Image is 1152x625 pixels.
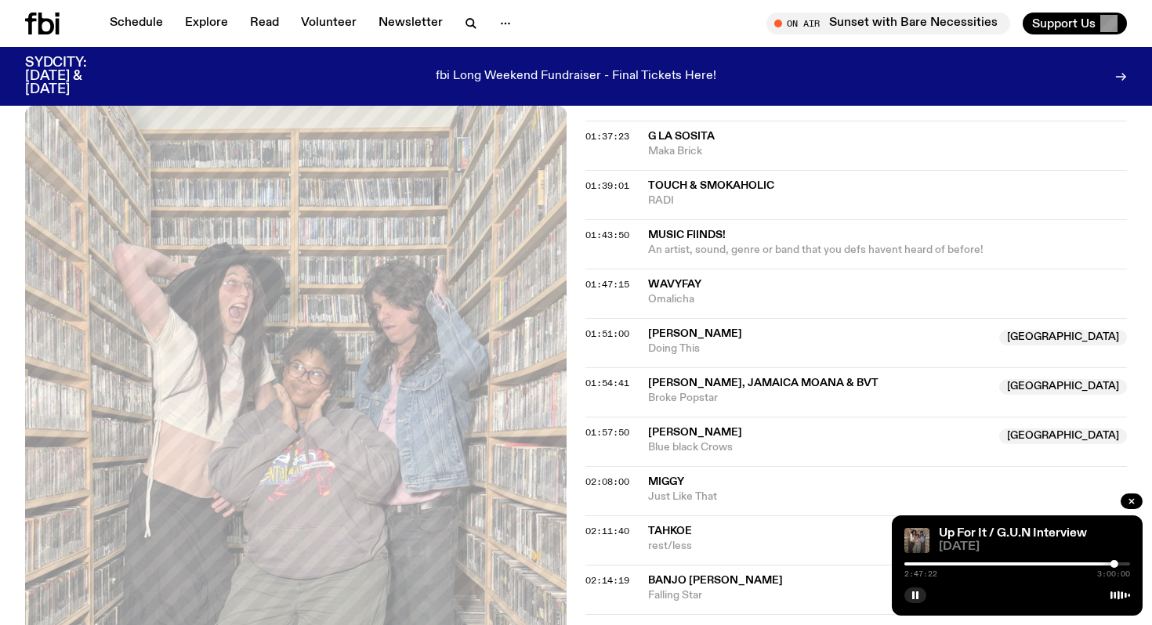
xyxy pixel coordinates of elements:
[648,244,984,255] span: An artist, sound, genre or band that you defs havent heard of before!
[436,70,716,84] p: fbi Long Weekend Fundraiser - Final Tickets Here!
[1023,13,1127,34] button: Support Us
[648,378,878,388] span: [PERSON_NAME], Jamaica Moana & BVT
[648,341,990,356] span: Doing This
[648,180,774,191] span: Touch & SMOKAHOLIC
[939,527,1087,540] a: Up For It / G.U.N Interview
[648,539,990,554] span: rest/less
[1032,16,1096,31] span: Support Us
[648,526,692,536] span: Tahkoe
[648,575,783,586] span: Banjo [PERSON_NAME]
[585,428,629,437] button: 01:57:50
[999,428,1127,444] span: [GEOGRAPHIC_DATA]
[585,130,629,143] span: 01:37:23
[585,379,629,388] button: 01:54:41
[585,478,629,486] button: 02:08:00
[585,179,629,192] span: 01:39:01
[100,13,172,34] a: Schedule
[585,327,629,340] span: 01:51:00
[585,576,629,585] button: 02:14:19
[585,182,629,190] button: 01:39:01
[585,475,629,488] span: 02:08:00
[25,56,125,96] h3: SYDCITY: [DATE] & [DATE]
[1097,570,1130,578] span: 3:00:00
[648,490,1127,504] span: Just Like That
[648,440,990,455] span: Blue black Crows
[585,132,629,141] button: 01:37:23
[648,144,1127,159] span: Maka Brick
[585,525,629,537] span: 02:11:40
[648,279,701,290] span: WAVYFAY
[585,527,629,536] button: 02:11:40
[904,570,937,578] span: 2:47:22
[648,292,1127,307] span: Omalicha
[939,541,1130,553] span: [DATE]
[292,13,366,34] a: Volunteer
[585,278,629,291] span: 01:47:15
[585,280,629,289] button: 01:47:15
[585,574,629,587] span: 02:14:19
[648,427,742,438] span: [PERSON_NAME]
[585,330,629,338] button: 01:51:00
[648,228,1118,243] span: MUSIC FIINDS!
[648,193,1127,208] span: RADI
[648,588,990,603] span: Falling Star
[176,13,237,34] a: Explore
[766,13,1010,34] button: On AirSunset with Bare Necessities
[241,13,288,34] a: Read
[585,229,629,241] span: 01:43:50
[648,391,990,406] span: Broke Popstar
[648,328,742,339] span: [PERSON_NAME]
[648,476,684,487] span: Miggy
[999,330,1127,345] span: [GEOGRAPHIC_DATA]
[585,426,629,439] span: 01:57:50
[369,13,452,34] a: Newsletter
[585,231,629,240] button: 01:43:50
[648,131,715,142] span: G La Sosita
[999,379,1127,395] span: [GEOGRAPHIC_DATA]
[585,377,629,389] span: 01:54:41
